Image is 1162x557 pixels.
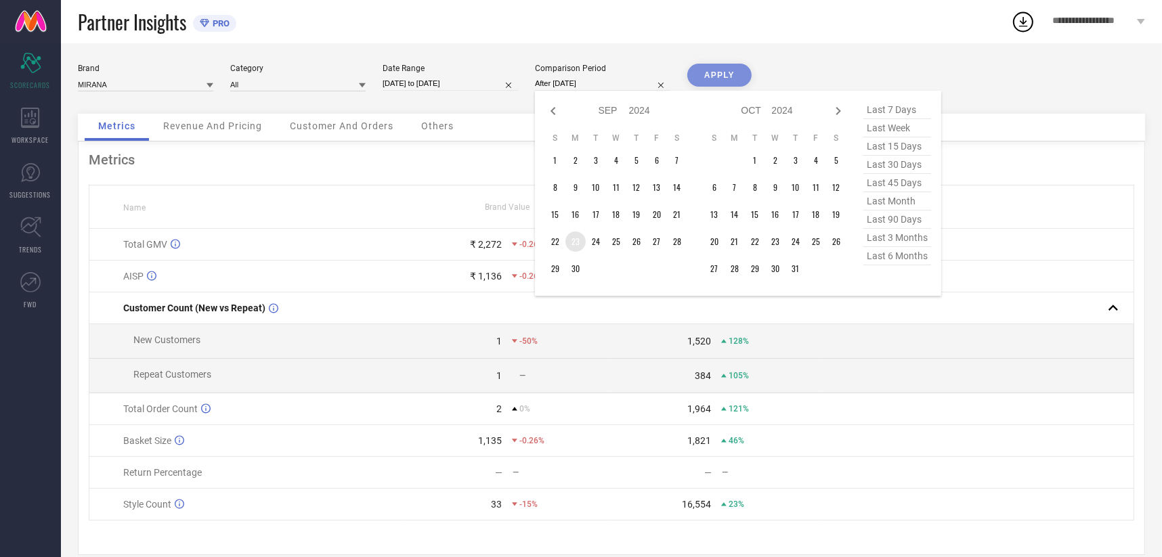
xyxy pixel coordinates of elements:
span: Name [123,203,146,213]
span: Style Count [123,499,171,510]
td: Mon Sep 09 2024 [565,177,586,198]
td: Tue Sep 10 2024 [586,177,606,198]
td: Sun Sep 01 2024 [545,150,565,171]
td: Thu Oct 03 2024 [786,150,806,171]
span: SCORECARDS [11,80,51,90]
th: Saturday [826,133,846,143]
td: Wed Oct 23 2024 [765,231,786,252]
th: Sunday [545,133,565,143]
div: Category [230,64,366,73]
td: Wed Sep 18 2024 [606,204,626,225]
input: Select comparison period [535,76,670,91]
td: Sun Oct 20 2024 [704,231,725,252]
td: Mon Sep 02 2024 [565,150,586,171]
div: 1,821 [687,435,711,446]
div: 1,520 [687,336,711,347]
th: Monday [725,133,745,143]
th: Friday [806,133,826,143]
td: Sat Oct 05 2024 [826,150,846,171]
td: Tue Oct 01 2024 [745,150,765,171]
td: Mon Oct 28 2024 [725,259,745,279]
input: Select date range [383,76,518,91]
span: Total GMV [123,239,167,250]
td: Fri Sep 06 2024 [647,150,667,171]
div: ₹ 2,272 [470,239,502,250]
td: Sun Sep 22 2024 [545,231,565,252]
span: New Customers [133,334,200,345]
th: Monday [565,133,586,143]
td: Mon Oct 14 2024 [725,204,745,225]
td: Sat Sep 14 2024 [667,177,687,198]
td: Wed Oct 16 2024 [765,204,786,225]
div: 33 [491,499,502,510]
div: 1 [496,336,502,347]
span: AISP [123,271,144,282]
th: Wednesday [765,133,786,143]
span: 0% [519,404,530,414]
span: last 45 days [863,174,931,192]
div: Previous month [545,103,561,119]
span: Total Order Count [123,403,198,414]
span: -0.26% [519,240,544,249]
th: Tuesday [586,133,606,143]
span: last 3 months [863,229,931,247]
td: Tue Oct 08 2024 [745,177,765,198]
td: Sat Oct 26 2024 [826,231,846,252]
td: Mon Oct 21 2024 [725,231,745,252]
span: last 15 days [863,137,931,156]
span: WORKSPACE [12,135,49,145]
span: 105% [729,371,749,380]
span: Customer And Orders [290,120,393,131]
div: — [513,468,611,477]
td: Wed Oct 30 2024 [765,259,786,279]
th: Thursday [626,133,647,143]
td: Tue Sep 24 2024 [586,231,606,252]
td: Tue Oct 29 2024 [745,259,765,279]
span: Metrics [98,120,135,131]
td: Tue Sep 17 2024 [586,204,606,225]
div: Next month [830,103,846,119]
span: Basket Size [123,435,171,446]
span: Others [421,120,454,131]
span: — [519,371,525,380]
span: Brand Value [485,202,530,212]
th: Friday [647,133,667,143]
td: Sat Sep 21 2024 [667,204,687,225]
td: Thu Sep 26 2024 [626,231,647,252]
td: Tue Oct 22 2024 [745,231,765,252]
div: 1,964 [687,403,711,414]
span: last 90 days [863,210,931,229]
td: Mon Sep 23 2024 [565,231,586,252]
span: SUGGESTIONS [10,190,51,200]
td: Thu Oct 24 2024 [786,231,806,252]
div: 2 [496,403,502,414]
td: Fri Oct 25 2024 [806,231,826,252]
span: last month [863,192,931,210]
div: Open download list [1011,9,1035,34]
div: ₹ 1,136 [470,271,502,282]
span: -0.26% [519,271,544,281]
td: Tue Sep 03 2024 [586,150,606,171]
td: Thu Oct 10 2024 [786,177,806,198]
th: Thursday [786,133,806,143]
td: Sun Sep 08 2024 [545,177,565,198]
span: Repeat Customers [133,369,211,380]
td: Sun Sep 15 2024 [545,204,565,225]
span: TRENDS [19,244,42,254]
span: 128% [729,336,749,346]
div: Brand [78,64,213,73]
div: Date Range [383,64,518,73]
td: Sat Sep 07 2024 [667,150,687,171]
span: 46% [729,436,744,445]
td: Wed Oct 02 2024 [765,150,786,171]
span: last 30 days [863,156,931,174]
td: Sat Oct 12 2024 [826,177,846,198]
td: Sat Sep 28 2024 [667,231,687,252]
div: 384 [695,370,711,381]
div: 16,554 [682,499,711,510]
td: Thu Oct 17 2024 [786,204,806,225]
td: Mon Sep 16 2024 [565,204,586,225]
th: Saturday [667,133,687,143]
th: Sunday [704,133,725,143]
td: Thu Sep 19 2024 [626,204,647,225]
